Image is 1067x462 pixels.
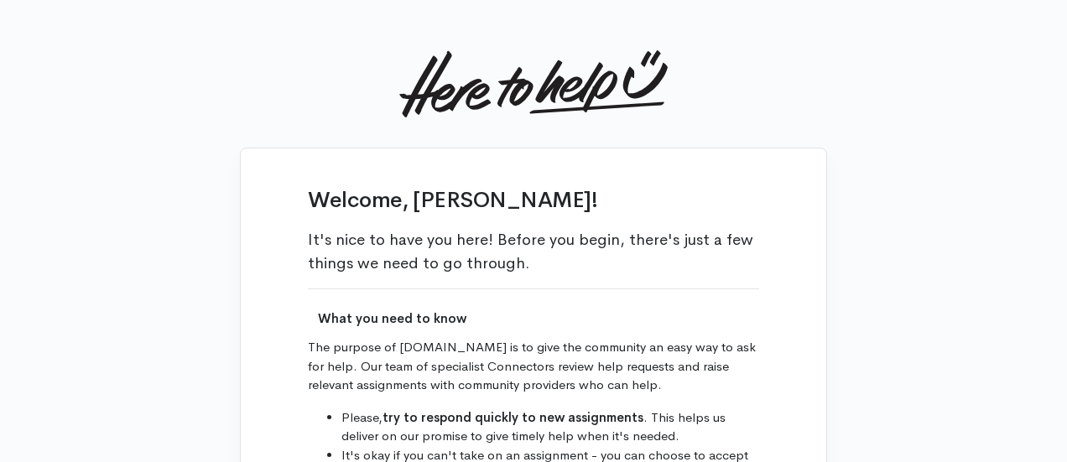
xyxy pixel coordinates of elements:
b: try to respond quickly to new assignments [383,409,643,425]
p: It's nice to have you here! Before you begin, there's just a few things we need to go through. [308,228,759,275]
p: The purpose of [DOMAIN_NAME] is to give the community an easy way to ask for help. Our team of sp... [308,338,759,395]
b: What you need to know [318,310,466,326]
h1: Welcome, [PERSON_NAME]! [308,189,759,213]
img: Here to help u [399,50,667,117]
li: Please, . This helps us deliver on our promise to give timely help when it's needed. [341,408,759,446]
